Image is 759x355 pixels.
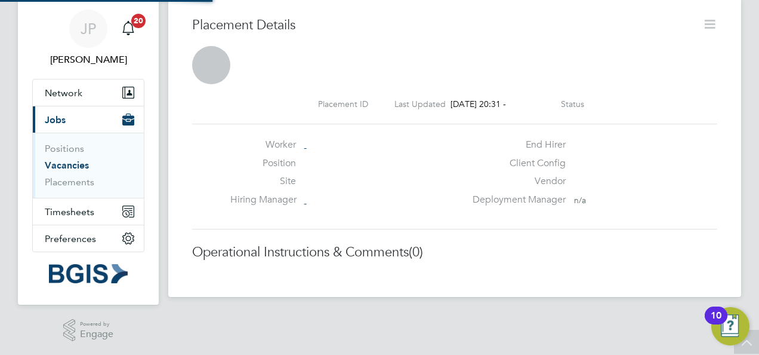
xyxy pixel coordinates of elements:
[45,176,94,188] a: Placements
[81,21,96,36] span: JP
[80,329,113,339] span: Engage
[574,195,586,206] span: n/a
[45,160,89,171] a: Vacancies
[45,206,94,218] span: Timesheets
[394,99,446,109] label: Last Updated
[230,157,296,170] label: Position
[465,157,566,170] label: Client Config
[561,99,584,109] label: Status
[49,264,128,283] img: bgis-logo-retina.png
[45,233,96,244] span: Preferences
[409,244,423,260] span: (0)
[230,175,296,188] label: Site
[318,99,368,109] label: Placement ID
[465,139,566,151] label: End Hirer
[116,10,140,48] a: 20
[711,316,721,331] div: 10
[192,17,693,34] h3: Placement Details
[33,198,144,225] button: Timesheets
[32,10,144,67] a: JP[PERSON_NAME]
[711,307,749,345] button: Open Resource Center, 10 new notifications
[465,175,566,188] label: Vendor
[230,194,296,206] label: Hiring Manager
[45,114,66,126] span: Jobs
[45,143,84,154] a: Positions
[33,133,144,198] div: Jobs
[33,225,144,252] button: Preferences
[32,264,144,283] a: Go to home page
[131,14,146,28] span: 20
[80,319,113,329] span: Powered by
[33,79,144,106] button: Network
[45,87,82,99] span: Network
[33,106,144,133] button: Jobs
[32,53,144,67] span: Jasmin Padmore
[192,244,717,261] h3: Operational Instructions & Comments
[465,194,566,206] label: Deployment Manager
[451,99,506,109] span: [DATE] 20:31 -
[230,139,296,151] label: Worker
[63,319,114,342] a: Powered byEngage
